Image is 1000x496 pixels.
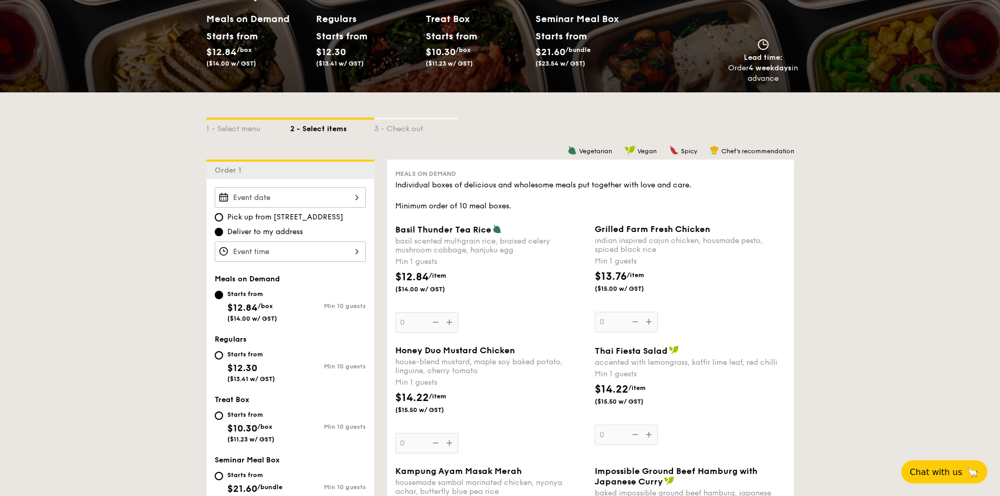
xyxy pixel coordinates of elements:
[206,12,308,26] h2: Meals on Demand
[595,236,786,254] div: indian inspired cajun chicken, housmade pesto, spiced black rice
[395,406,467,414] span: ($15.50 w/ GST)
[625,145,635,155] img: icon-vegan.f8ff3823.svg
[492,224,502,234] img: icon-vegetarian.fe4039eb.svg
[669,145,679,155] img: icon-spicy.37a8142b.svg
[227,436,275,443] span: ($11.23 w/ GST)
[628,384,646,392] span: /item
[395,257,586,267] div: Min 1 guests
[595,369,786,379] div: Min 1 guests
[395,466,522,476] span: Kampung Ayam Masak Merah
[595,270,627,283] span: $13.76
[429,272,446,279] span: /item
[206,46,237,58] span: $12.84
[535,60,585,67] span: ($23.54 w/ GST)
[595,383,628,396] span: $14.22
[227,375,275,383] span: ($13.41 w/ GST)
[395,285,467,293] span: ($14.00 w/ GST)
[227,227,303,237] span: Deliver to my address
[565,46,591,54] span: /bundle
[395,225,491,235] span: Basil Thunder Tea Rice
[595,284,666,293] span: ($15.00 w/ GST)
[215,166,246,175] span: Order 1
[595,397,666,406] span: ($15.50 w/ GST)
[227,483,257,494] span: $21.60
[395,170,456,177] span: Meals on Demand
[744,53,783,62] span: Lead time:
[215,456,280,465] span: Seminar Meal Box
[215,472,223,480] input: Starts from$21.60/bundle($23.54 w/ GST)Min 10 guests
[227,290,277,298] div: Starts from
[426,46,456,58] span: $10.30
[395,478,586,496] div: housemade sambal marinated chicken, nyonya achar, butterfly blue pea rice
[215,335,247,344] span: Regulars
[227,315,277,322] span: ($14.00 w/ GST)
[755,39,771,50] img: icon-clock.2db775ea.svg
[215,241,366,262] input: Event time
[901,460,987,483] button: Chat with us🦙
[749,64,792,72] strong: 4 weekdays
[627,271,644,279] span: /item
[535,12,645,26] h2: Seminar Meal Box
[215,213,223,221] input: Pick up from [STREET_ADDRESS]
[215,187,366,208] input: Event date
[316,28,363,44] div: Starts from
[215,351,223,360] input: Starts from$12.30($13.41 w/ GST)Min 10 guests
[227,471,282,479] div: Starts from
[395,237,586,255] div: basil scented multigrain rice, braised celery mushroom cabbage, hanjuku egg
[290,363,366,370] div: Min 10 guests
[316,46,346,58] span: $12.30
[257,423,272,430] span: /box
[395,345,515,355] span: Honey Duo Mustard Chicken
[227,410,275,419] div: Starts from
[426,12,527,26] h2: Treat Box
[456,46,471,54] span: /box
[290,423,366,430] div: Min 10 guests
[910,467,962,477] span: Chat with us
[227,423,257,434] span: $10.30
[215,411,223,420] input: Starts from$10.30/box($11.23 w/ GST)Min 10 guests
[374,120,458,134] div: 3 - Check out
[290,302,366,310] div: Min 10 guests
[579,147,612,155] span: Vegetarian
[215,395,249,404] span: Treat Box
[215,291,223,299] input: Starts from$12.84/box($14.00 w/ GST)Min 10 guests
[535,46,565,58] span: $21.60
[664,476,675,486] img: icon-vegan.f8ff3823.svg
[215,275,280,283] span: Meals on Demand
[395,357,586,375] div: house-blend mustard, maple soy baked potato, linguine, cherry tomato
[257,483,282,491] span: /bundle
[595,466,757,487] span: Impossible Ground Beef Hamburg with Japanese Curry
[637,147,657,155] span: Vegan
[316,12,417,26] h2: Regulars
[206,60,256,67] span: ($14.00 w/ GST)
[227,302,258,313] span: $12.84
[395,377,586,388] div: Min 1 guests
[595,224,710,234] span: Grilled Farm Fresh Chicken
[395,271,429,283] span: $12.84
[669,345,679,355] img: icon-vegan.f8ff3823.svg
[316,60,364,67] span: ($13.41 w/ GST)
[429,393,446,400] span: /item
[227,362,257,374] span: $12.30
[206,28,253,44] div: Starts from
[395,180,786,212] div: Individual boxes of delicious and wholesome meals put together with love and care. Minimum order ...
[258,302,273,310] span: /box
[728,63,798,84] div: Order in advance
[290,483,366,491] div: Min 10 guests
[567,145,577,155] img: icon-vegetarian.fe4039eb.svg
[206,120,290,134] div: 1 - Select menu
[426,28,472,44] div: Starts from
[227,350,275,358] div: Starts from
[595,256,786,267] div: Min 1 guests
[395,392,429,404] span: $14.22
[215,228,223,236] input: Deliver to my address
[426,60,473,67] span: ($11.23 w/ GST)
[681,147,697,155] span: Spicy
[227,212,343,223] span: Pick up from [STREET_ADDRESS]
[966,466,979,478] span: 🦙
[721,147,794,155] span: Chef's recommendation
[710,145,719,155] img: icon-chef-hat.a58ddaea.svg
[535,28,586,44] div: Starts from
[237,46,252,54] span: /box
[290,120,374,134] div: 2 - Select items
